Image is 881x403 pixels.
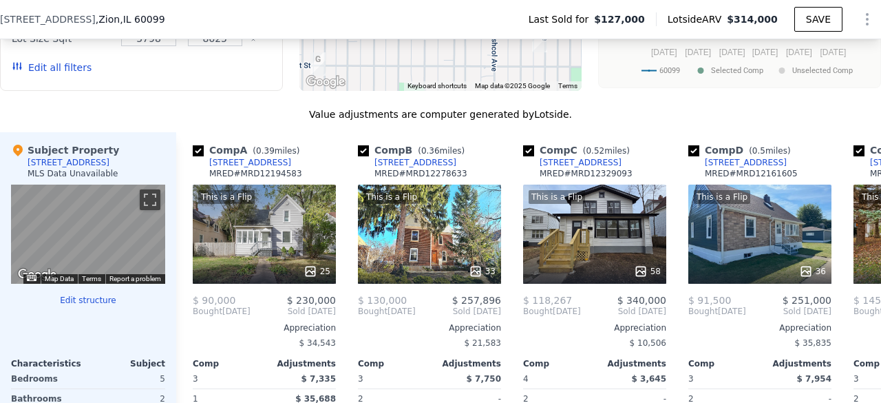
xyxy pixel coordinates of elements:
span: Bought [523,306,553,317]
span: , IL 60099 [120,14,164,25]
button: Show Options [853,6,881,33]
a: [STREET_ADDRESS] [688,157,787,168]
div: This is a Flip [363,190,420,204]
span: $314,000 [727,14,778,25]
span: Bought [358,306,388,317]
span: $ 91,500 [688,295,731,306]
button: Edit all filters [12,61,92,74]
div: MRED # MRD12194583 [209,168,302,179]
text: [DATE] [786,48,812,57]
span: 3 [853,374,859,384]
a: [STREET_ADDRESS] [523,157,622,168]
div: [DATE] [358,306,416,317]
text: [DATE] [651,48,677,57]
span: $ 251,000 [783,295,831,306]
div: [STREET_ADDRESS] [374,157,456,168]
span: Sold [DATE] [746,306,831,317]
span: 4 [523,374,529,384]
span: Lotside ARV [668,12,727,26]
div: Comp B [358,143,470,157]
div: Comp [523,358,595,369]
div: This is a Flip [529,190,585,204]
a: Open this area in Google Maps (opens a new window) [14,266,60,284]
a: Terms [558,82,577,90]
span: $127,000 [594,12,645,26]
a: Terms [82,275,101,282]
span: 0.5 [752,146,765,156]
div: [STREET_ADDRESS] [28,157,109,168]
div: Appreciation [688,322,831,333]
div: Comp [193,358,264,369]
span: Bought [688,306,718,317]
span: $ 35,835 [795,338,831,348]
a: [STREET_ADDRESS] [358,157,456,168]
span: ( miles) [247,146,305,156]
div: MRED # MRD12161605 [705,168,798,179]
div: Appreciation [358,322,501,333]
div: MLS Data Unavailable [28,168,118,179]
span: $ 34,543 [299,338,336,348]
img: Google [303,73,348,91]
a: Open this area in Google Maps (opens a new window) [303,73,348,91]
div: Bedrooms [11,369,85,389]
span: 0.36 [421,146,440,156]
div: MRED # MRD12278633 [374,168,467,179]
button: Toggle fullscreen view [140,189,160,210]
div: Street View [11,185,165,284]
div: [DATE] [193,306,251,317]
div: [STREET_ADDRESS] [540,157,622,168]
div: Comp [358,358,429,369]
div: 36 [799,265,826,278]
text: [DATE] [719,48,745,57]
div: Comp C [523,143,635,157]
span: Sold [DATE] [581,306,666,317]
div: Characteristics [11,358,88,369]
button: SAVE [794,7,842,32]
div: Map [11,185,165,284]
div: Comp [688,358,760,369]
div: Appreciation [193,322,336,333]
a: Report a problem [109,275,161,282]
div: Adjustments [264,358,336,369]
span: ( miles) [743,146,796,156]
text: [DATE] [820,48,847,57]
span: $ 21,583 [465,338,501,348]
div: Comp A [193,143,305,157]
span: ( miles) [577,146,635,156]
text: Selected Comp [711,66,763,75]
button: Keyboard shortcuts [407,81,467,91]
span: 3 [358,374,363,384]
div: MRED # MRD12329093 [540,168,633,179]
div: This is a Flip [198,190,255,204]
span: ( miles) [412,146,470,156]
span: Bought [193,306,222,317]
span: $ 257,896 [452,295,501,306]
div: Adjustments [595,358,666,369]
span: Sold [DATE] [251,306,336,317]
div: 5 [91,369,165,389]
div: 58 [634,265,661,278]
span: Map data ©2025 Google [475,82,550,90]
div: 25 [304,265,330,278]
span: 0.52 [586,146,604,156]
div: Subject Property [11,143,119,157]
span: $ 10,506 [630,338,666,348]
div: [STREET_ADDRESS] [705,157,787,168]
button: Edit structure [11,295,165,306]
text: Unselected Comp [792,66,853,75]
span: $ 118,267 [523,295,572,306]
div: [STREET_ADDRESS] [209,157,291,168]
div: 33 [469,265,496,278]
text: [DATE] [686,48,712,57]
a: [STREET_ADDRESS] [193,157,291,168]
button: Map Data [45,274,74,284]
div: Appreciation [523,322,666,333]
div: [DATE] [688,306,746,317]
span: 3 [193,374,198,384]
span: Sold [DATE] [416,306,501,317]
text: [DATE] [752,48,778,57]
div: Adjustments [429,358,501,369]
div: [DATE] [523,306,581,317]
button: Keyboard shortcuts [27,275,36,281]
div: This is a Flip [694,190,750,204]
